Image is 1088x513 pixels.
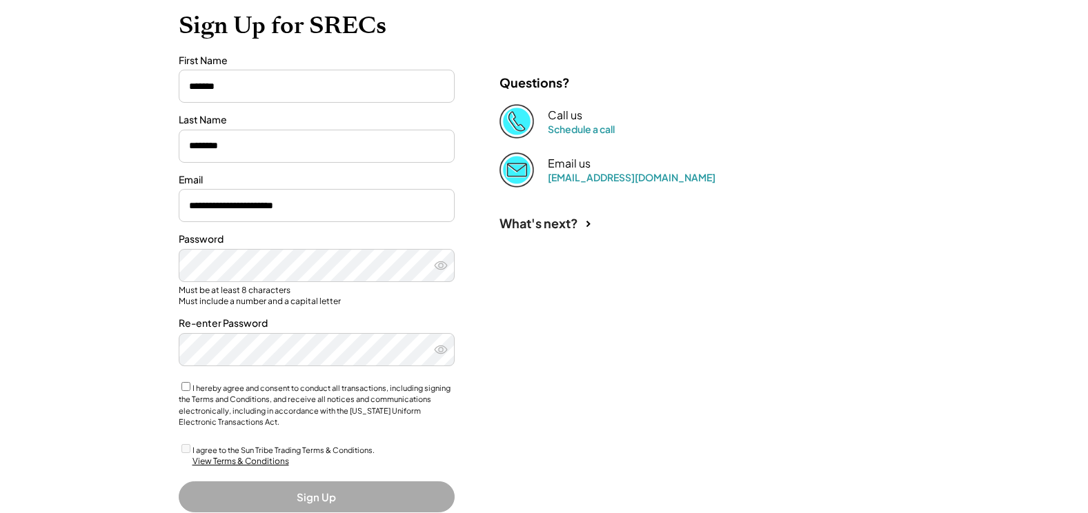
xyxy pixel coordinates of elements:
div: Email us [548,157,591,171]
label: I agree to the Sun Tribe Trading Terms & Conditions. [192,445,375,454]
div: Email [179,173,455,187]
img: Phone%20copy%403x.png [500,104,534,139]
label: I hereby agree and consent to conduct all transactions, including signing the Terms and Condition... [179,383,451,427]
button: Sign Up [179,481,455,512]
div: Must be at least 8 characters Must include a number and a capital letter [179,285,455,306]
img: Email%202%403x.png [500,152,534,187]
a: Schedule a call [548,123,615,135]
div: Questions? [500,74,570,90]
div: View Terms & Conditions [192,456,289,467]
div: What's next? [500,215,578,231]
h1: Sign Up for SRECs [179,11,910,40]
div: Password [179,232,455,246]
div: First Name [179,54,455,68]
div: Last Name [179,113,455,127]
div: Call us [548,108,582,123]
div: Re-enter Password [179,316,455,330]
a: [EMAIL_ADDRESS][DOMAIN_NAME] [548,171,715,183]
